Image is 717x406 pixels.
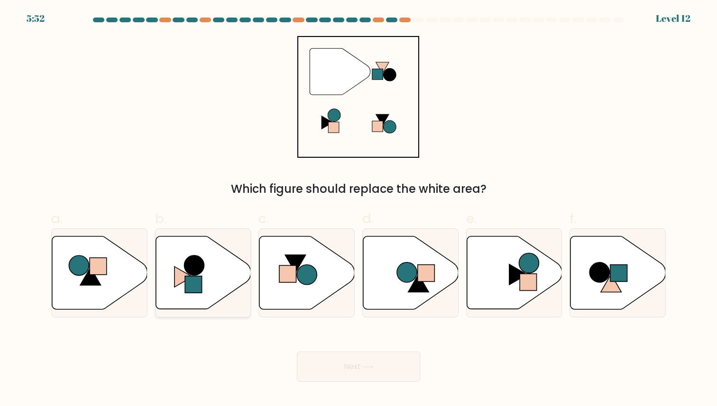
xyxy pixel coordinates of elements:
[155,209,166,228] span: b.
[362,209,374,228] span: d.
[297,352,420,382] button: Next
[27,11,45,26] div: 5:52
[466,209,477,228] span: e.
[51,209,63,228] span: a.
[57,180,660,198] div: Which figure should replace the white area?
[570,209,576,228] span: f.
[258,209,269,228] span: c.
[310,48,371,95] g: "
[656,11,690,26] div: Level 12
